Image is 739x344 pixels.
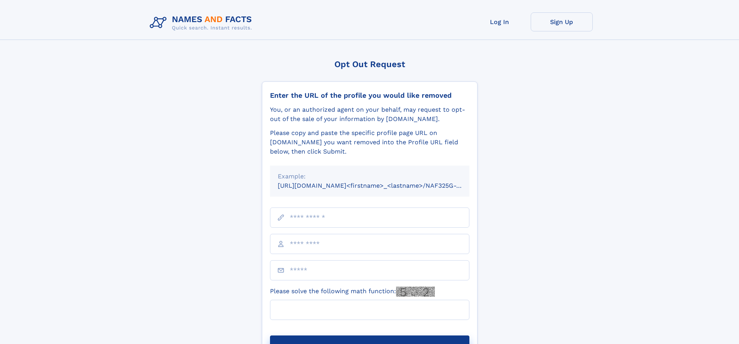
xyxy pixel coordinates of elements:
[531,12,593,31] a: Sign Up
[270,91,469,100] div: Enter the URL of the profile you would like removed
[278,182,484,189] small: [URL][DOMAIN_NAME]<firstname>_<lastname>/NAF325G-xxxxxxxx
[469,12,531,31] a: Log In
[270,128,469,156] div: Please copy and paste the specific profile page URL on [DOMAIN_NAME] you want removed into the Pr...
[270,287,435,297] label: Please solve the following math function:
[278,172,462,181] div: Example:
[262,59,478,69] div: Opt Out Request
[147,12,258,33] img: Logo Names and Facts
[270,105,469,124] div: You, or an authorized agent on your behalf, may request to opt-out of the sale of your informatio...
